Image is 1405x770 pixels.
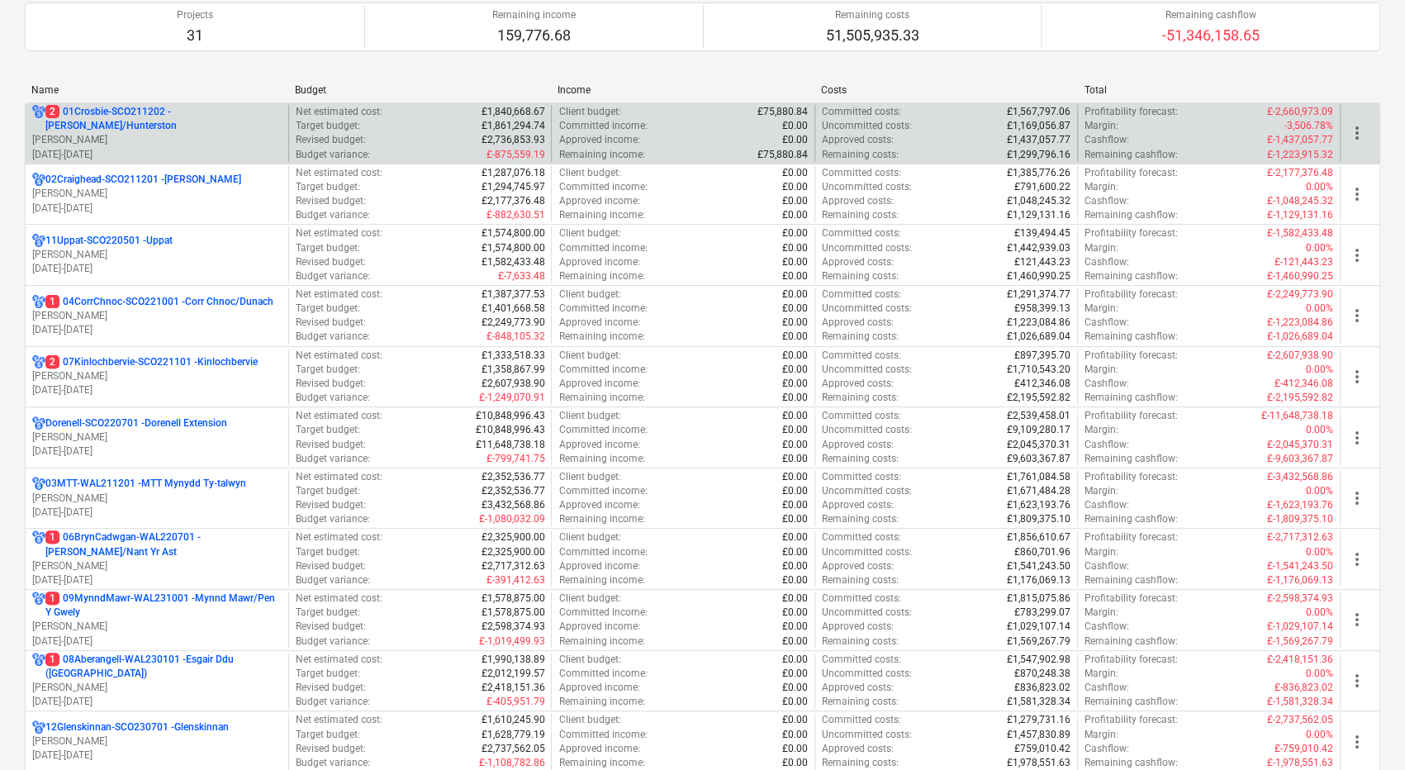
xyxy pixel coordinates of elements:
[1267,194,1333,208] p: £-1,048,245.32
[1007,423,1070,437] p: £9,109,280.17
[1085,484,1118,498] p: Margin :
[32,592,282,649] div: 109MynndMawr-WAL231001 -Mynnd Mawr/Pen Y Gwely[PERSON_NAME][DATE]-[DATE]
[822,255,894,269] p: Approved costs :
[296,330,370,344] p: Budget variance :
[1347,184,1367,204] span: more_vert
[821,84,1071,96] div: Costs
[1007,498,1070,512] p: £1,623,193.76
[475,438,544,452] p: £11,648,738.18
[296,208,370,222] p: Budget variance :
[558,316,639,330] p: Approved income :
[1085,269,1178,283] p: Remaining cashflow :
[32,187,282,201] p: [PERSON_NAME]
[492,8,576,22] p: Remaining income
[1085,452,1178,466] p: Remaining cashflow :
[782,452,808,466] p: £0.00
[558,180,647,194] p: Committed income :
[558,194,639,208] p: Approved income :
[1007,316,1070,330] p: £1,223,084.86
[782,208,808,222] p: £0.00
[782,194,808,208] p: £0.00
[45,592,59,605] span: 1
[1085,288,1178,302] p: Profitability forecast :
[32,620,282,634] p: [PERSON_NAME]
[481,119,544,133] p: £1,861,294.74
[558,452,644,466] p: Remaining income :
[1347,549,1367,569] span: more_vert
[32,720,45,734] div: Project has multi currencies enabled
[32,492,282,506] p: [PERSON_NAME]
[32,653,282,710] div: 108Aberangell-WAL230101 -Esgair Ddu ([GEOGRAPHIC_DATA])[PERSON_NAME][DATE]-[DATE]
[296,391,370,405] p: Budget variance :
[481,133,544,147] p: £2,736,853.93
[32,202,282,216] p: [DATE] - [DATE]
[45,295,273,309] p: 04CorrChnoc-SCO221001 - Corr Chnoc/Dunach
[1007,166,1070,180] p: £1,385,776.26
[1085,166,1178,180] p: Profitability forecast :
[45,355,59,368] span: 2
[481,316,544,330] p: £2,249,773.90
[782,363,808,377] p: £0.00
[782,226,808,240] p: £0.00
[32,749,282,763] p: [DATE] - [DATE]
[1084,84,1334,96] div: Total
[32,355,45,369] div: Project has multi currencies enabled
[32,383,282,397] p: [DATE] - [DATE]
[1085,255,1129,269] p: Cashflow :
[1014,377,1070,391] p: £412,346.08
[822,288,901,302] p: Committed costs :
[782,269,808,283] p: £0.00
[558,269,644,283] p: Remaining income :
[1014,349,1070,363] p: £897,395.70
[1274,377,1333,391] p: £-412,346.08
[1085,423,1118,437] p: Margin :
[782,484,808,498] p: £0.00
[1347,306,1367,326] span: more_vert
[296,409,382,423] p: Net estimated cost :
[32,173,45,187] div: Project has multi currencies enabled
[558,288,620,302] p: Client budget :
[32,430,282,444] p: [PERSON_NAME]
[45,105,282,133] p: 01Crosbie-SCO211202 - [PERSON_NAME]/Hunterston
[32,262,282,276] p: [DATE] - [DATE]
[1347,245,1367,265] span: more_vert
[31,84,282,96] div: Name
[481,241,544,255] p: £1,574,800.00
[475,423,544,437] p: £10,848,996.43
[1267,133,1333,147] p: £-1,437,057.77
[1085,470,1178,484] p: Profitability forecast :
[45,530,282,558] p: 06BrynCadwgan-WAL220701 - [PERSON_NAME]/Nant Yr Ast
[1007,241,1070,255] p: £1,442,939.03
[1306,423,1333,437] p: 0.00%
[1007,452,1070,466] p: £9,603,367.87
[32,355,282,397] div: 207Kinlochbervie-SCO221101 -Kinlochbervie[PERSON_NAME][DATE]-[DATE]
[822,194,894,208] p: Approved costs :
[32,506,282,520] p: [DATE] - [DATE]
[1007,330,1070,344] p: £1,026,689.04
[32,148,282,162] p: [DATE] - [DATE]
[1267,470,1333,484] p: £-3,432,568.86
[1007,391,1070,405] p: £2,195,592.82
[1267,226,1333,240] p: £-1,582,433.48
[822,377,894,391] p: Approved costs :
[481,180,544,194] p: £1,294,745.97
[782,288,808,302] p: £0.00
[825,26,918,45] p: 51,505,935.33
[296,438,366,452] p: Revised budget :
[1014,226,1070,240] p: £139,494.45
[782,438,808,452] p: £0.00
[32,681,282,695] p: [PERSON_NAME]
[177,26,213,45] p: 31
[1085,119,1118,133] p: Margin :
[822,452,899,466] p: Remaining costs :
[1162,26,1260,45] p: -51,346,158.65
[481,498,544,512] p: £3,432,568.86
[1007,363,1070,377] p: £1,710,543.20
[1007,208,1070,222] p: £1,129,131.16
[1007,148,1070,162] p: £1,299,796.16
[1306,302,1333,316] p: 0.00%
[45,477,246,491] p: 03MTT-WAL211201 - MTT Mynydd Ty-talwyn
[1347,671,1367,691] span: more_vert
[1347,610,1367,630] span: more_vert
[296,377,366,391] p: Revised budget :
